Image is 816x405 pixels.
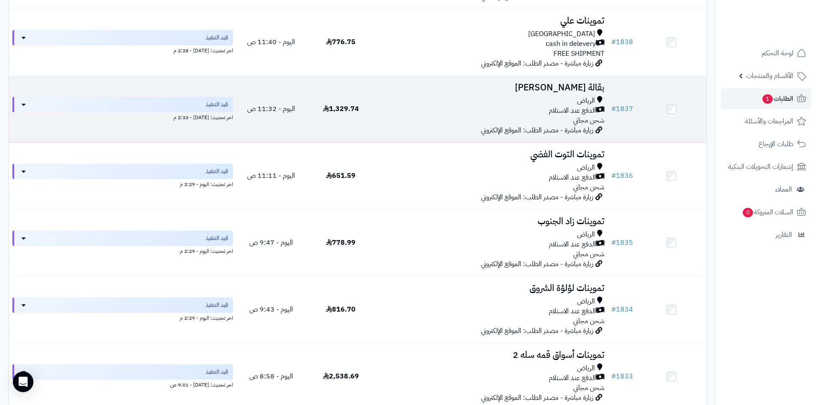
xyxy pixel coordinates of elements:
[758,20,808,38] img: logo-2.png
[743,208,753,217] span: 0
[206,167,228,176] span: قيد التنفيذ
[759,138,793,150] span: طلبات الإرجاع
[762,47,793,59] span: لوحة التحكم
[247,171,295,181] span: اليوم - 11:11 ص
[206,368,228,376] span: قيد التنفيذ
[326,37,356,47] span: 776.75
[611,104,633,114] a: #1837
[549,373,596,383] span: الدفع عند الاستلام
[611,371,633,381] a: #1833
[12,380,233,389] div: اخر تحديث: [DATE] - 9:01 ص
[326,237,356,248] span: 778.99
[577,297,595,306] span: الرياض
[746,70,793,82] span: الأقسام والمنتجات
[546,39,596,49] span: cash in delevery
[721,156,811,177] a: إشعارات التحويلات البنكية
[379,350,604,360] h3: تموينات أسواق قمه سله 2
[549,240,596,249] span: الدفع عند الاستلام
[721,88,811,109] a: الطلبات1
[12,112,233,121] div: اخر تحديث: [DATE] - 2:33 م
[379,16,604,26] h3: تموينات علي
[326,171,356,181] span: 651.59
[728,161,793,173] span: إشعارات التحويلات البنكية
[379,83,604,93] h3: بقالة [PERSON_NAME]
[573,316,604,326] span: شحن مجاني
[13,372,33,392] div: Open Intercom Messenger
[721,111,811,132] a: المراجعات والأسئلة
[611,237,633,248] a: #1835
[481,326,593,336] span: زيارة مباشرة - مصدر الطلب: الموقع الإلكتروني
[742,206,793,218] span: السلات المتروكة
[12,45,233,54] div: اخر تحديث: [DATE] - 2:28 م
[12,313,233,322] div: اخر تحديث: اليوم - 2:29 م
[611,37,616,47] span: #
[721,179,811,200] a: العملاء
[528,29,595,39] span: [GEOGRAPHIC_DATA]
[481,192,593,202] span: زيارة مباشرة - مصدر الطلب: الموقع الإلكتروني
[611,304,616,315] span: #
[776,229,792,241] span: التقارير
[762,93,793,105] span: الطلبات
[247,37,295,47] span: اليوم - 11:40 ص
[721,134,811,154] a: طلبات الإرجاع
[206,234,228,243] span: قيد التنفيذ
[577,96,595,106] span: الرياض
[577,163,595,173] span: الرياض
[775,183,792,195] span: العملاء
[573,182,604,192] span: شحن مجاني
[762,94,773,104] span: 1
[481,58,593,69] span: زيارة مباشرة - مصدر الطلب: الموقع الإلكتروني
[12,246,233,255] div: اخر تحديث: اليوم - 2:29 م
[247,104,295,114] span: اليوم - 11:32 ص
[721,225,811,245] a: التقارير
[611,371,616,381] span: #
[249,237,293,248] span: اليوم - 9:47 ص
[611,104,616,114] span: #
[577,230,595,240] span: الرياض
[721,43,811,63] a: لوحة التحكم
[326,304,356,315] span: 816.70
[549,106,596,116] span: الدفع عند الاستلام
[573,249,604,259] span: شحن مجاني
[206,100,228,109] span: قيد التنفيذ
[577,363,595,373] span: الرياض
[12,179,233,188] div: اخر تحديث: اليوم - 2:29 م
[611,304,633,315] a: #1834
[481,393,593,403] span: زيارة مباشرة - مصدر الطلب: الموقع الإلكتروني
[379,283,604,293] h3: تموينات لؤلؤة الشروق
[611,171,616,181] span: #
[481,259,593,269] span: زيارة مباشرة - مصدر الطلب: الموقع الإلكتروني
[481,125,593,135] span: زيارة مباشرة - مصدر الطلب: الموقع الإلكتروني
[553,48,604,59] span: FREE SHIPMENT
[323,371,359,381] span: 2,538.69
[206,33,228,42] span: قيد التنفيذ
[573,383,604,393] span: شحن مجاني
[249,371,293,381] span: اليوم - 8:58 ص
[745,115,793,127] span: المراجعات والأسئلة
[611,171,633,181] a: #1836
[379,150,604,159] h3: تموينات التوت الفضي
[611,237,616,248] span: #
[611,37,633,47] a: #1838
[379,216,604,226] h3: تموينات زاد الجنوب
[573,115,604,126] span: شحن مجاني
[206,301,228,309] span: قيد التنفيذ
[549,173,596,183] span: الدفع عند الاستلام
[249,304,293,315] span: اليوم - 9:43 ص
[721,202,811,222] a: السلات المتروكة0
[323,104,359,114] span: 1,329.74
[549,306,596,316] span: الدفع عند الاستلام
